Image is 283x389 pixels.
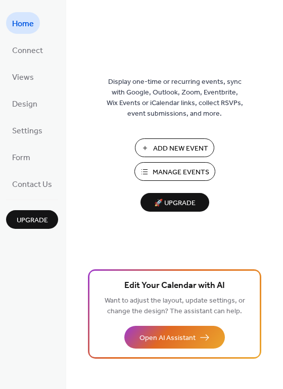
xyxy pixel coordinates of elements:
[124,326,225,349] button: Open AI Assistant
[6,119,49,141] a: Settings
[12,150,30,166] span: Form
[105,294,245,318] span: Want to adjust the layout, update settings, or change the design? The assistant can help.
[12,43,43,59] span: Connect
[12,96,37,112] span: Design
[135,138,214,157] button: Add New Event
[6,146,36,168] a: Form
[12,16,34,32] span: Home
[139,333,196,344] span: Open AI Assistant
[12,123,42,139] span: Settings
[124,279,225,293] span: Edit Your Calendar with AI
[12,70,34,85] span: Views
[6,92,43,114] a: Design
[6,12,40,34] a: Home
[6,66,40,87] a: Views
[6,173,58,194] a: Contact Us
[6,210,58,229] button: Upgrade
[134,162,215,181] button: Manage Events
[147,197,203,210] span: 🚀 Upgrade
[17,215,48,226] span: Upgrade
[12,177,52,192] span: Contact Us
[6,39,49,61] a: Connect
[153,143,208,154] span: Add New Event
[140,193,209,212] button: 🚀 Upgrade
[107,77,243,119] span: Display one-time or recurring events, sync with Google, Outlook, Zoom, Eventbrite, Wix Events or ...
[153,167,209,178] span: Manage Events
